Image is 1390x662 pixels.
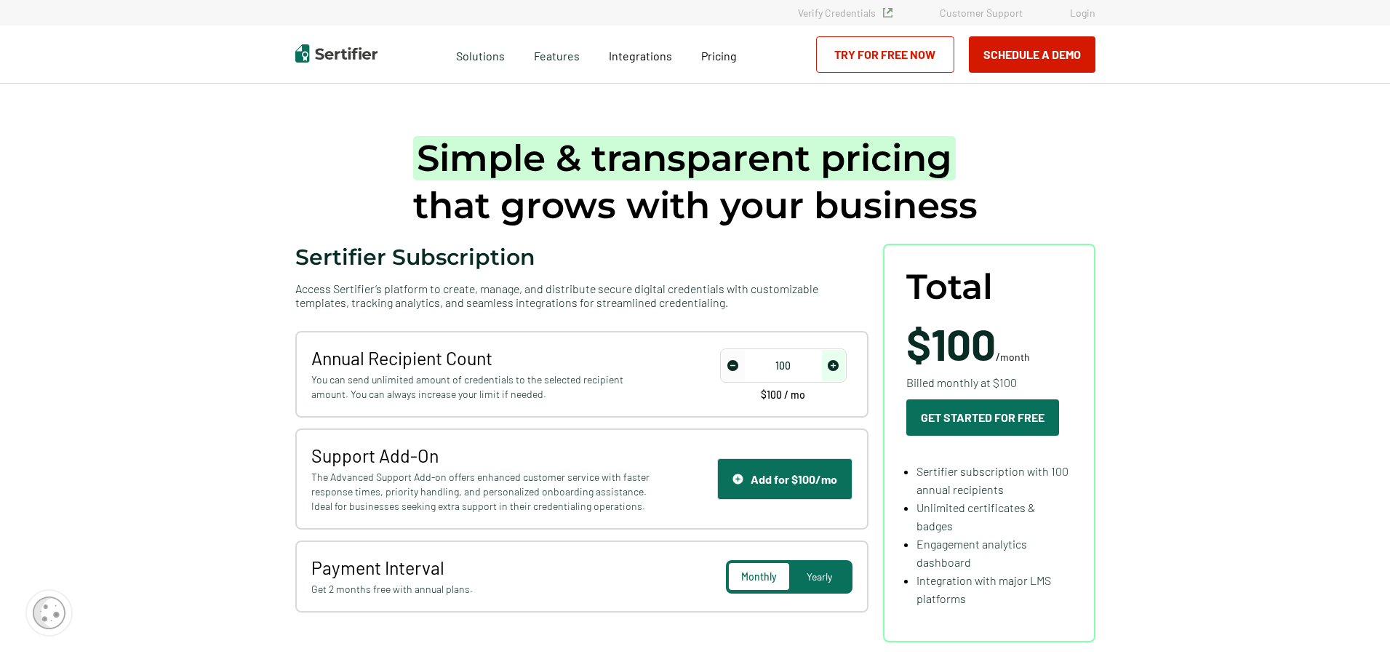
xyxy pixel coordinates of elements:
span: Simple & transparent pricing [413,136,956,180]
img: Sertifier | Digital Credentialing Platform [295,44,378,63]
h1: that grows with your business [413,135,978,229]
span: Solutions [456,45,505,63]
span: Total [906,267,993,307]
span: $100 [906,317,996,370]
span: decrease number [722,350,745,381]
span: $100 / mo [761,390,805,400]
iframe: Chat Widget [1317,592,1390,662]
img: Cookie Popup Icon [33,597,65,629]
span: Pricing [701,49,737,63]
span: Unlimited certificates & badges [916,501,1035,533]
span: / [906,322,1030,365]
span: Sertifier Subscription [295,244,535,271]
div: Add for $100/mo [732,472,837,486]
span: Yearly [807,570,832,583]
a: Customer Support [940,7,1023,19]
img: Increase Icon [828,360,839,371]
span: Access Sertifier’s platform to create, manage, and distribute secure digital credentials with cus... [295,282,868,309]
span: Features [534,45,580,63]
span: Annual Recipient Count [311,347,654,369]
span: Sertifier subscription with 100 annual recipients [916,464,1069,496]
img: Decrease Icon [727,360,738,371]
span: Integrations [609,49,672,63]
span: The Advanced Support Add-on offers enhanced customer service with faster response times, priority... [311,470,654,514]
button: Schedule a Demo [969,36,1095,73]
img: Verified [883,8,892,17]
span: Integration with major LMS platforms [916,573,1051,605]
span: increase number [822,350,845,381]
img: Support Icon [732,474,743,484]
span: month [1000,351,1030,363]
span: Monthly [741,570,777,583]
a: Integrations [609,45,672,63]
span: Billed monthly at $100 [906,373,1017,391]
a: Pricing [701,45,737,63]
span: Payment Interval [311,557,654,578]
span: Engagement analytics dashboard [916,537,1027,569]
a: Try for Free Now [816,36,954,73]
span: Support Add-On [311,444,654,466]
button: Support IconAdd for $100/mo [717,458,852,500]
a: Login [1070,7,1095,19]
button: Get Started For Free [906,399,1059,436]
a: Verify Credentials [798,7,892,19]
span: You can send unlimited amount of credentials to the selected recipient amount. You can always inc... [311,372,654,402]
span: Get 2 months free with annual plans. [311,582,654,597]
